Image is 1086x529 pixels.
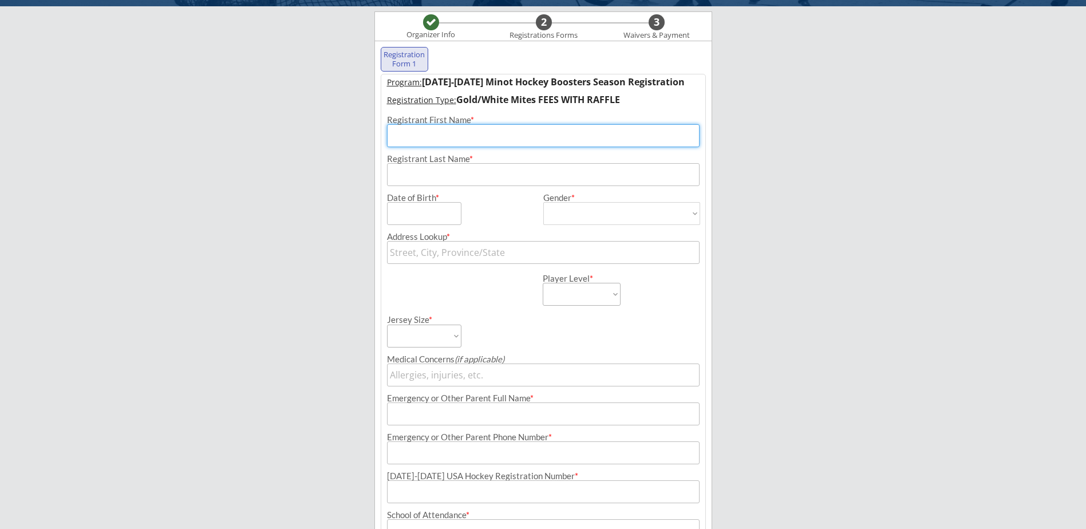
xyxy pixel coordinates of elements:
u: Registration Type: [387,94,456,105]
strong: Gold/White Mites FEES WITH RAFFLE [456,93,620,106]
strong: [DATE]-[DATE] Minot Hockey Boosters Season Registration [422,76,685,88]
div: Address Lookup [387,232,700,241]
div: Registration Form 1 [384,50,426,68]
input: Street, City, Province/State [387,241,700,264]
div: Gender [543,194,700,202]
div: Waivers & Payment [617,31,696,40]
div: Player Level [543,274,621,283]
input: Allergies, injuries, etc. [387,364,700,386]
div: 3 [649,16,665,29]
div: Jersey Size [387,315,446,324]
u: Program: [387,77,422,88]
div: Date of Birth [387,194,446,202]
div: Organizer Info [400,30,463,40]
div: Medical Concerns [387,355,700,364]
div: 2 [536,16,552,29]
div: Emergency or Other Parent Full Name [387,394,700,402]
em: (if applicable) [455,354,504,364]
div: Registrations Forms [504,31,583,40]
div: [DATE]-[DATE] USA Hockey Registration Number [387,472,700,480]
div: Registrant First Name [387,116,700,124]
div: Registrant Last Name [387,155,700,163]
div: School of Attendance [387,511,700,519]
div: Emergency or Other Parent Phone Number [387,433,700,441]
